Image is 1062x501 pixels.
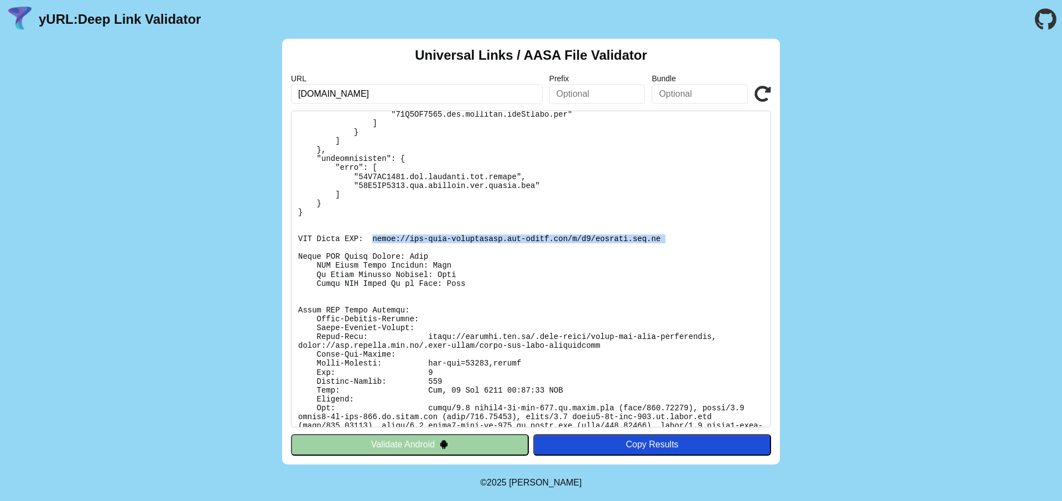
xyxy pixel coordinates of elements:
[291,434,529,455] button: Validate Android
[509,478,582,487] a: Michael Ibragimchayev's Personal Site
[487,478,507,487] span: 2025
[415,48,647,63] h2: Universal Links / AASA File Validator
[652,74,748,83] label: Bundle
[652,84,748,104] input: Optional
[39,12,201,27] a: yURL:Deep Link Validator
[291,84,543,104] input: Required
[6,5,34,34] img: yURL Logo
[480,465,581,501] footer: ©
[291,74,543,83] label: URL
[533,434,771,455] button: Copy Results
[539,440,766,450] div: Copy Results
[549,74,645,83] label: Prefix
[291,111,771,427] pre: Lorem ipsu do: sitam://consect.adi.el/.sedd-eiusm/tempo-inc-utla-etdoloremag Al Enimadmi: Veni Qu...
[439,440,449,449] img: droidIcon.svg
[549,84,645,104] input: Optional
